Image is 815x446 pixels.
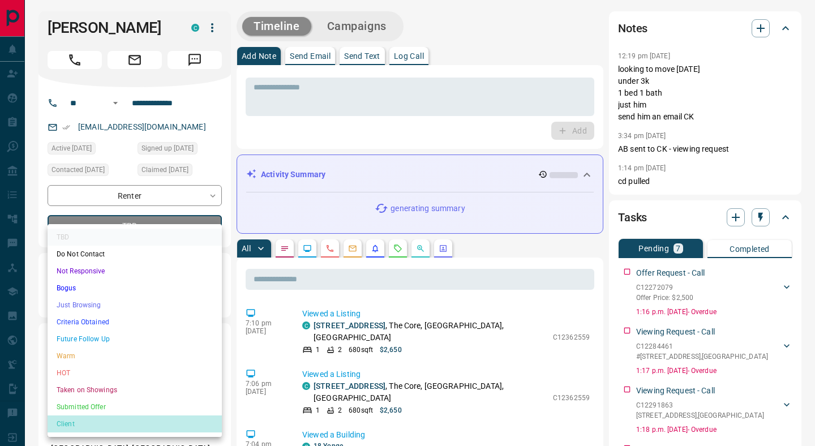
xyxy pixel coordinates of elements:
li: Taken on Showings [48,381,222,398]
li: Submitted Offer [48,398,222,415]
li: Criteria Obtained [48,314,222,331]
li: Do Not Contact [48,246,222,263]
li: Client [48,415,222,432]
li: Bogus [48,280,222,297]
li: HOT [48,364,222,381]
li: Not Responsive [48,263,222,280]
li: Warm [48,348,222,364]
li: Future Follow Up [48,331,222,348]
li: Just Browsing [48,297,222,314]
